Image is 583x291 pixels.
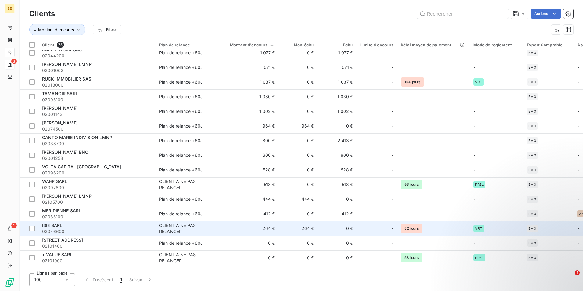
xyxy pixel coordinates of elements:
[577,138,579,143] span: -
[29,8,55,19] h3: Clients
[318,250,357,265] td: 0 €
[42,76,91,81] span: RUCK IMMOBILIER SAS
[219,192,279,207] td: 444 €
[34,277,42,283] span: 100
[159,240,203,246] div: Plan de relance +60J
[473,50,475,55] span: -
[5,278,15,287] img: Logo LeanPay
[577,65,579,70] span: -
[159,178,215,191] div: CLIENT A NE PAS RELANCER
[42,237,83,242] span: [STREET_ADDRESS]
[528,168,536,172] span: EMO
[42,120,78,125] span: [PERSON_NAME]
[577,153,579,158] span: -
[42,62,92,67] span: [PERSON_NAME] LMNP
[282,42,314,47] div: Non-échu
[42,214,152,220] span: 02065100
[223,42,275,47] div: Montant d'encours
[279,177,318,192] td: 0 €
[318,45,357,60] td: 1 077 €
[42,228,152,235] span: 02046600
[93,25,121,34] button: Filtrer
[42,185,152,191] span: 02097800
[321,42,353,47] div: Échu
[219,45,279,60] td: 1 077 €
[42,208,81,213] span: MERIDIENNE SARL
[392,79,393,85] span: -
[401,268,422,277] span: 54 jours
[318,265,357,280] td: 0 €
[42,149,88,155] span: [PERSON_NAME] BNC
[528,80,536,84] span: EMO
[528,227,536,230] span: EMO
[279,45,318,60] td: 0 €
[528,183,536,186] span: EMO
[473,109,475,114] span: -
[401,180,422,189] span: 56 jours
[42,82,152,88] span: 02013000
[219,133,279,148] td: 800 €
[219,119,279,133] td: 964 €
[279,148,318,163] td: 0 €
[42,106,78,111] span: [PERSON_NAME]
[318,207,357,221] td: 412 €
[159,79,203,85] div: Plan de relance +60J
[42,223,62,228] span: ISIE SARL
[80,273,117,286] button: Précédent
[562,270,577,285] iframe: Intercom live chat
[219,236,279,250] td: 0 €
[531,9,561,19] button: Actions
[528,139,536,142] span: EMO
[318,192,357,207] td: 0 €
[42,243,152,249] span: 02101400
[577,226,579,231] span: -
[159,123,203,129] div: Plan de relance +60J
[318,163,357,177] td: 528 €
[42,141,152,147] span: 02038700
[527,42,570,47] div: Expert Comptable
[159,50,203,56] div: Plan de relance +60J
[42,193,92,199] span: [PERSON_NAME] LMNP
[528,110,536,113] span: EMO
[528,197,536,201] span: EMO
[42,42,54,47] span: Client
[392,167,393,173] span: -
[318,177,357,192] td: 513 €
[279,250,318,265] td: 0 €
[392,152,393,158] span: -
[42,155,152,161] span: 02001253
[42,164,121,169] span: VOLTA CAPITAL [GEOGRAPHIC_DATA]
[473,196,475,202] span: -
[219,89,279,104] td: 1 030 €
[159,94,203,100] div: Plan de relance +60J
[219,163,279,177] td: 528 €
[528,95,536,99] span: EMO
[279,133,318,148] td: 0 €
[473,153,475,158] span: -
[577,109,579,114] span: -
[42,126,152,132] span: 02074500
[42,258,152,264] span: 02101900
[279,265,318,280] td: 0 €
[318,133,357,148] td: 2 413 €
[392,138,393,144] span: -
[392,196,393,202] span: -
[475,80,482,84] span: VRT
[392,225,393,232] span: -
[159,211,203,217] div: Plan de relance +60J
[401,42,466,47] div: Délai moyen de paiement
[318,60,357,75] td: 1 071 €
[461,232,583,275] iframe: Intercom notifications message
[279,163,318,177] td: 0 €
[392,255,393,261] span: -
[318,148,357,163] td: 600 €
[279,119,318,133] td: 964 €
[219,250,279,265] td: 0 €
[279,60,318,75] td: 0 €
[392,94,393,100] span: -
[475,183,484,186] span: PREL
[528,124,536,128] span: EMO
[219,207,279,221] td: 412 €
[318,104,357,119] td: 1 002 €
[279,221,318,236] td: 264 €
